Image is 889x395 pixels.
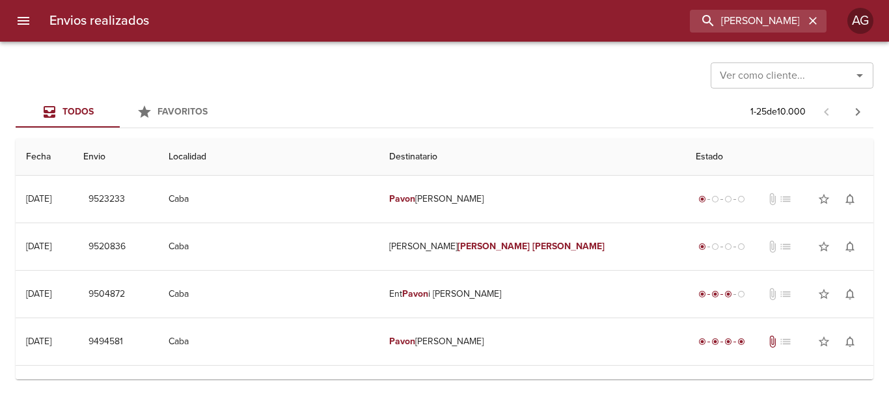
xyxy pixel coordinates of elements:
span: 9504872 [89,286,125,303]
button: 9520836 [83,235,131,259]
td: [PERSON_NAME] [379,318,685,365]
span: No tiene documentos adjuntos [766,193,779,206]
span: radio_button_checked [711,290,719,298]
button: Agregar a favoritos [811,186,837,212]
span: star_border [817,288,830,301]
span: star_border [817,335,830,348]
td: [PERSON_NAME] [379,176,685,223]
span: notifications_none [843,193,856,206]
span: No tiene documentos adjuntos [766,240,779,253]
span: notifications_none [843,288,856,301]
th: Fecha [16,139,73,176]
div: AG [847,8,873,34]
button: Agregar a favoritos [811,281,837,307]
div: En viaje [696,288,748,301]
input: buscar [690,10,804,33]
div: Generado [696,193,748,206]
span: Pagina anterior [811,105,842,118]
div: [DATE] [26,336,51,347]
td: Caba [158,271,378,318]
button: Activar notificaciones [837,329,863,355]
button: 9494581 [83,330,128,354]
span: star_border [817,193,830,206]
span: radio_button_unchecked [737,243,745,251]
span: radio_button_checked [737,338,745,346]
td: [PERSON_NAME] [379,223,685,270]
span: 9523233 [89,191,125,208]
span: Favoritos [157,106,208,117]
span: notifications_none [843,335,856,348]
div: [DATE] [26,193,51,204]
button: Activar notificaciones [837,234,863,260]
button: 9504872 [83,282,130,306]
span: radio_button_checked [711,338,719,346]
span: radio_button_unchecked [711,195,719,203]
span: No tiene pedido asociado [779,288,792,301]
button: Abrir [851,66,869,85]
span: No tiene pedido asociado [779,335,792,348]
button: Agregar a favoritos [811,234,837,260]
th: Envio [73,139,158,176]
span: radio_button_checked [724,290,732,298]
div: Entregado [696,335,748,348]
span: Pagina siguiente [842,96,873,128]
em: Pavon [389,336,415,347]
span: No tiene pedido asociado [779,240,792,253]
em: [PERSON_NAME] [458,241,530,252]
em: Pavon [402,288,428,299]
span: star_border [817,240,830,253]
p: 1 - 25 de 10.000 [750,105,806,118]
span: No tiene pedido asociado [779,193,792,206]
button: Activar notificaciones [837,281,863,307]
span: radio_button_checked [698,290,706,298]
button: 9523233 [83,187,130,211]
span: radio_button_checked [724,338,732,346]
button: Agregar a favoritos [811,329,837,355]
th: Localidad [158,139,378,176]
span: radio_button_checked [698,243,706,251]
td: Ent i [PERSON_NAME] [379,271,685,318]
td: Caba [158,318,378,365]
div: Abrir información de usuario [847,8,873,34]
h6: Envios realizados [49,10,149,31]
span: radio_button_checked [698,338,706,346]
span: Tiene documentos adjuntos [766,335,779,348]
span: radio_button_unchecked [711,243,719,251]
th: Destinatario [379,139,685,176]
span: radio_button_unchecked [724,243,732,251]
span: radio_button_unchecked [737,195,745,203]
td: Caba [158,176,378,223]
div: Generado [696,240,748,253]
span: radio_button_unchecked [724,195,732,203]
button: menu [8,5,39,36]
span: No tiene documentos adjuntos [766,288,779,301]
td: Caba [158,223,378,270]
span: notifications_none [843,240,856,253]
em: Pavon [389,193,415,204]
button: Activar notificaciones [837,186,863,212]
span: radio_button_unchecked [737,290,745,298]
th: Estado [685,139,873,176]
div: [DATE] [26,241,51,252]
span: 9494581 [89,334,123,350]
div: [DATE] [26,288,51,299]
span: Todos [62,106,94,117]
div: Tabs Envios [16,96,224,128]
span: 9520836 [89,239,126,255]
span: radio_button_checked [698,195,706,203]
em: [PERSON_NAME] [532,241,605,252]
